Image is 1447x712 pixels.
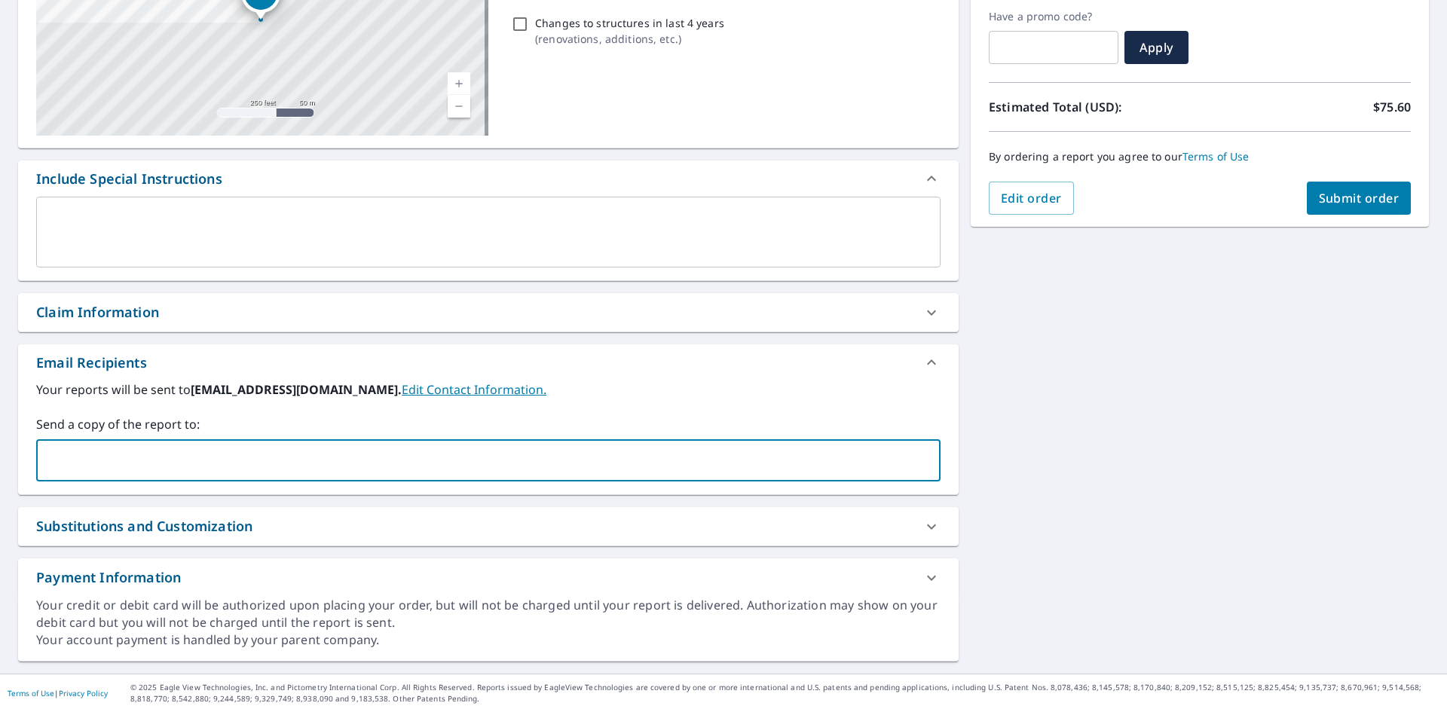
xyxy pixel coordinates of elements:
span: Submit order [1319,190,1400,206]
a: Current Level 17, Zoom In [448,72,470,95]
span: Edit order [1001,190,1062,206]
div: Payment Information [18,558,959,597]
a: Terms of Use [8,688,54,698]
button: Apply [1124,31,1188,64]
div: Claim Information [36,302,159,322]
div: Include Special Instructions [36,169,222,189]
div: Email Recipients [18,344,959,380]
span: Apply [1136,39,1176,56]
label: Send a copy of the report to: [36,415,941,433]
label: Your reports will be sent to [36,380,941,399]
a: Current Level 17, Zoom Out [448,95,470,118]
button: Edit order [989,182,1074,215]
div: Your account payment is handled by your parent company. [36,631,941,649]
div: Your credit or debit card will be authorized upon placing your order, but will not be charged unt... [36,597,941,631]
p: Changes to structures in last 4 years [535,15,724,31]
p: By ordering a report you agree to our [989,150,1411,163]
p: | [8,689,108,698]
div: Claim Information [18,293,959,332]
button: Submit order [1307,182,1412,215]
div: Substitutions and Customization [36,516,252,536]
div: Substitutions and Customization [18,507,959,545]
p: Estimated Total (USD): [989,98,1200,116]
div: Include Special Instructions [18,160,959,197]
div: Payment Information [36,567,181,588]
b: [EMAIL_ADDRESS][DOMAIN_NAME]. [191,381,402,398]
label: Have a promo code? [989,10,1118,23]
a: Terms of Use [1182,149,1250,163]
a: EditContactInfo [402,381,546,398]
p: © 2025 Eagle View Technologies, Inc. and Pictometry International Corp. All Rights Reserved. Repo... [130,682,1439,704]
p: ( renovations, additions, etc. ) [535,31,724,47]
p: $75.60 [1373,98,1411,116]
div: Email Recipients [36,353,147,373]
a: Privacy Policy [59,688,108,698]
